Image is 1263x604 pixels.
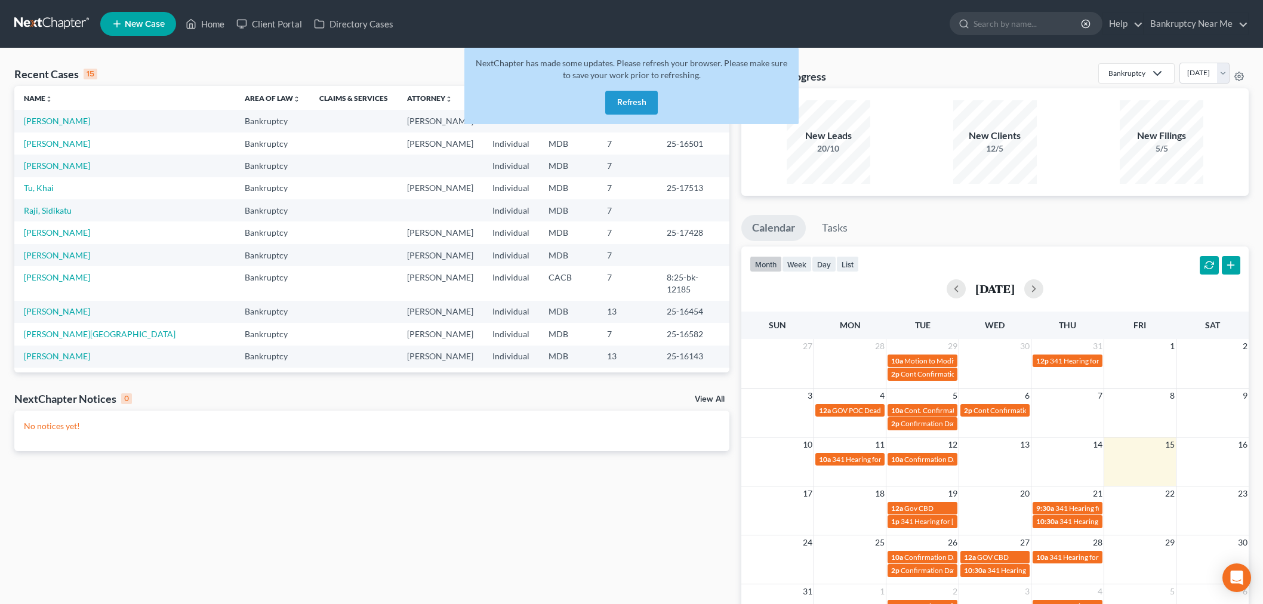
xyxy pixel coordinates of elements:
[235,323,310,345] td: Bankruptcy
[891,455,903,464] span: 10a
[597,346,657,368] td: 13
[832,406,892,415] span: GOV POC Deadline
[1036,356,1049,365] span: 12p
[964,406,972,415] span: 2p
[235,177,310,199] td: Bankruptcy
[951,389,959,403] span: 5
[1242,389,1249,403] span: 9
[1050,356,1157,365] span: 341 Hearing for [PERSON_NAME]
[901,419,1091,428] span: Confirmation Date for [PERSON_NAME] & [PERSON_NAME]
[840,320,861,330] span: Mon
[597,323,657,345] td: 7
[657,346,729,368] td: 25-16143
[1036,504,1054,513] span: 9:30a
[657,266,729,300] td: 8:25-bk-12185
[24,250,90,260] a: [PERSON_NAME]
[539,266,597,300] td: CACB
[879,584,886,599] span: 1
[904,455,1031,464] span: Confirmation Date for [PERSON_NAME]
[782,256,812,272] button: week
[483,244,539,266] td: Individual
[891,553,903,562] span: 10a
[398,132,483,155] td: [PERSON_NAME]
[1205,320,1220,330] span: Sat
[597,368,657,390] td: 7
[657,323,729,345] td: 25-16582
[597,199,657,221] td: 7
[787,143,870,155] div: 20/10
[1103,13,1143,35] a: Help
[308,13,399,35] a: Directory Cases
[812,256,836,272] button: day
[901,566,1027,575] span: Confirmation Date for [PERSON_NAME]
[483,132,539,155] td: Individual
[14,392,132,406] div: NextChapter Notices
[1108,68,1145,78] div: Bankruptcy
[1164,535,1176,550] span: 29
[235,244,310,266] td: Bankruptcy
[891,369,899,378] span: 2p
[24,351,90,361] a: [PERSON_NAME]
[235,266,310,300] td: Bankruptcy
[964,566,986,575] span: 10:30a
[398,244,483,266] td: [PERSON_NAME]
[1242,339,1249,353] span: 2
[483,177,539,199] td: Individual
[235,368,310,390] td: Bankruptcy
[874,339,886,353] span: 28
[974,13,1083,35] input: Search by name...
[539,199,597,221] td: MDB
[597,177,657,199] td: 7
[235,301,310,323] td: Bankruptcy
[953,129,1037,143] div: New Clients
[445,95,452,103] i: unfold_more
[235,221,310,244] td: Bankruptcy
[951,584,959,599] span: 2
[24,420,720,432] p: No notices yet!
[597,244,657,266] td: 7
[539,244,597,266] td: MDB
[539,132,597,155] td: MDB
[398,346,483,368] td: [PERSON_NAME]
[750,256,782,272] button: month
[891,406,903,415] span: 10a
[657,177,729,199] td: 25-17513
[964,553,976,562] span: 12a
[953,143,1037,155] div: 12/5
[245,94,300,103] a: Area of Lawunfold_more
[235,155,310,177] td: Bankruptcy
[1019,486,1031,501] span: 20
[1092,486,1104,501] span: 21
[24,272,90,282] a: [PERSON_NAME]
[1059,320,1076,330] span: Thu
[769,320,786,330] span: Sun
[1055,504,1162,513] span: 341 Hearing for [PERSON_NAME]
[1169,389,1176,403] span: 8
[1049,553,1156,562] span: 341 Hearing for [PERSON_NAME]
[657,301,729,323] td: 25-16454
[24,138,90,149] a: [PERSON_NAME]
[24,205,72,215] a: Raji, Sidikatu
[1169,584,1176,599] span: 5
[915,320,931,330] span: Tue
[121,393,132,404] div: 0
[483,346,539,368] td: Individual
[832,455,939,464] span: 341 Hearing for [PERSON_NAME]
[539,346,597,368] td: MDB
[45,95,53,103] i: unfold_more
[597,301,657,323] td: 13
[1237,437,1249,452] span: 16
[398,301,483,323] td: [PERSON_NAME]
[24,183,54,193] a: Tu, Khai
[398,177,483,199] td: [PERSON_NAME]
[84,69,97,79] div: 15
[1164,486,1176,501] span: 22
[1092,339,1104,353] span: 31
[24,227,90,238] a: [PERSON_NAME]
[235,199,310,221] td: Bankruptcy
[597,132,657,155] td: 7
[891,566,899,575] span: 2p
[1036,517,1058,526] span: 10:30a
[483,221,539,244] td: Individual
[597,266,657,300] td: 7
